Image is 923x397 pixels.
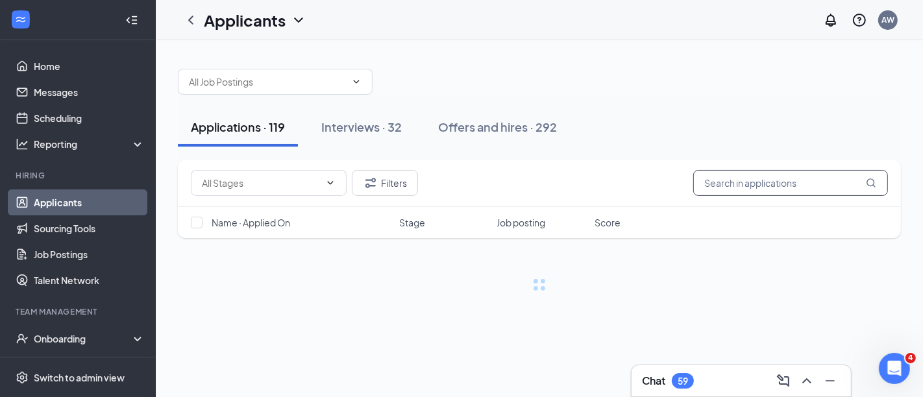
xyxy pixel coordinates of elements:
[34,352,145,378] a: Team
[16,332,29,345] svg: UserCheck
[204,9,286,31] h1: Applicants
[16,138,29,150] svg: Analysis
[34,215,145,241] a: Sourcing Tools
[497,216,546,229] span: Job posting
[189,75,346,89] input: All Job Postings
[34,105,145,131] a: Scheduling
[16,306,142,317] div: Team Management
[325,178,336,188] svg: ChevronDown
[291,12,306,28] svg: ChevronDown
[773,370,794,391] button: ComposeMessage
[438,119,557,135] div: Offers and hires · 292
[852,12,867,28] svg: QuestionInfo
[34,138,145,150] div: Reporting
[822,373,838,389] svg: Minimize
[34,189,145,215] a: Applicants
[183,12,199,28] svg: ChevronLeft
[34,267,145,293] a: Talent Network
[352,170,418,196] button: Filter Filters
[14,13,27,26] svg: WorkstreamLogo
[905,353,916,363] span: 4
[34,79,145,105] a: Messages
[799,373,815,389] svg: ChevronUp
[363,175,378,191] svg: Filter
[34,332,134,345] div: Onboarding
[881,14,894,25] div: AW
[34,371,125,384] div: Switch to admin view
[879,353,910,384] iframe: Intercom live chat
[866,178,876,188] svg: MagnifyingGlass
[399,216,425,229] span: Stage
[202,176,320,190] input: All Stages
[34,241,145,267] a: Job Postings
[16,371,29,384] svg: Settings
[191,119,285,135] div: Applications · 119
[823,12,839,28] svg: Notifications
[34,53,145,79] a: Home
[776,373,791,389] svg: ComposeMessage
[678,376,688,387] div: 59
[693,170,888,196] input: Search in applications
[16,170,142,181] div: Hiring
[212,216,290,229] span: Name · Applied On
[642,374,665,388] h3: Chat
[595,216,621,229] span: Score
[125,14,138,27] svg: Collapse
[351,77,362,87] svg: ChevronDown
[820,370,841,391] button: Minimize
[796,370,817,391] button: ChevronUp
[321,119,402,135] div: Interviews · 32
